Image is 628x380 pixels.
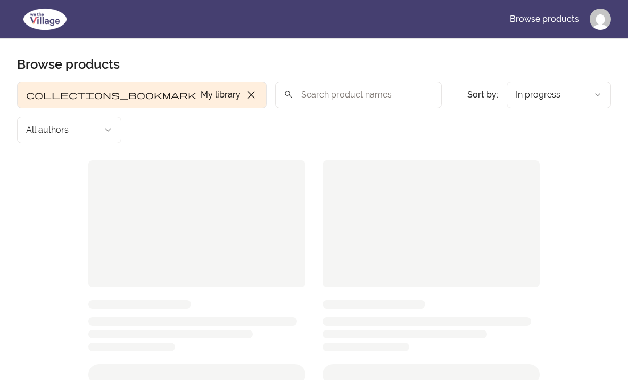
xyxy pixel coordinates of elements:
[507,82,611,108] button: Product sort options
[17,117,121,143] button: Filter by author
[467,90,498,100] span: Sort by:
[501,6,588,32] a: Browse products
[501,6,611,32] nav: Main
[245,88,258,101] span: close
[17,82,267,108] button: Filter by My library
[17,6,73,32] img: We The Village logo
[26,88,196,101] span: collections_bookmark
[275,82,442,108] input: Search product names
[590,9,611,30] img: Profile image for Victoria
[17,56,120,73] h1: Browse products
[284,87,293,102] span: search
